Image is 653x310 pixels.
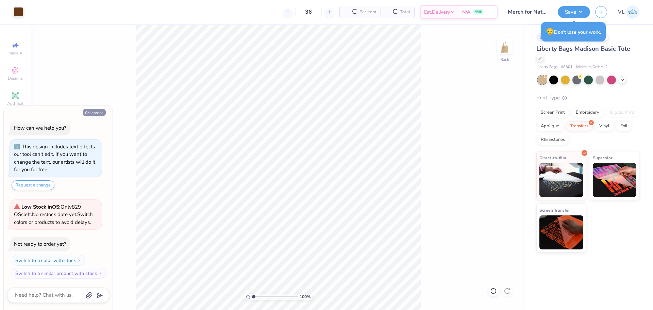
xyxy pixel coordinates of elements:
input: Untitled Design [503,5,553,19]
img: Screen Transfer [539,215,583,249]
button: Switch to a similar product with stock [12,268,106,279]
div: Foil [616,121,632,131]
div: Screen Print [536,108,569,118]
span: Supacolor [593,154,613,161]
img: Direct-to-film [539,163,583,197]
input: – – [295,6,322,18]
div: Applique [536,121,564,131]
span: No restock date yet. [32,211,77,218]
span: Image AI [7,50,23,56]
span: Total [400,9,410,16]
div: Back [500,56,509,63]
div: Embroidery [571,108,604,118]
div: This design includes text effects our tool can't edit. If you want to change the text, our artist... [14,143,95,173]
div: Don’t lose your work. [541,22,606,42]
span: Est. Delivery [424,9,450,16]
span: FREE [474,10,482,14]
span: Liberty Bags Madison Basic Tote [536,45,630,53]
span: Per Item [359,9,376,16]
div: Rhinestones [536,135,569,145]
span: 😥 [546,27,554,36]
div: Digital Print [606,108,639,118]
img: Switch to a similar product with stock [98,271,102,275]
div: How can we help you? [14,125,66,131]
div: # 456633E [536,33,563,42]
span: Liberty Bags [536,64,557,70]
div: Not ready to order yet? [14,241,66,247]
img: Vincent Lloyd Laurel [626,5,639,19]
div: Vinyl [595,121,614,131]
button: Save [558,6,590,18]
span: Add Text [7,101,23,106]
span: N/A [462,9,470,16]
button: Switch to a color with stock [12,255,85,266]
img: Back [498,39,512,53]
button: Request a change [12,180,54,190]
span: # 8801 [561,64,573,70]
a: VL [618,5,639,19]
img: Switch to a color with stock [77,258,81,262]
div: Print Type [536,94,639,102]
span: Screen Transfer [539,207,570,214]
button: Collapse [83,109,106,116]
strong: Low Stock in OS : [21,203,61,210]
span: Minimum Order: 12 + [576,64,610,70]
span: VL [618,8,624,16]
span: Designs [8,76,23,81]
div: Transfers [566,121,593,131]
span: Only 829 OSs left. Switch colors or products to avoid delays. [14,203,93,226]
span: 100 % [300,294,311,300]
img: Supacolor [593,163,637,197]
span: Direct-to-film [539,154,566,161]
